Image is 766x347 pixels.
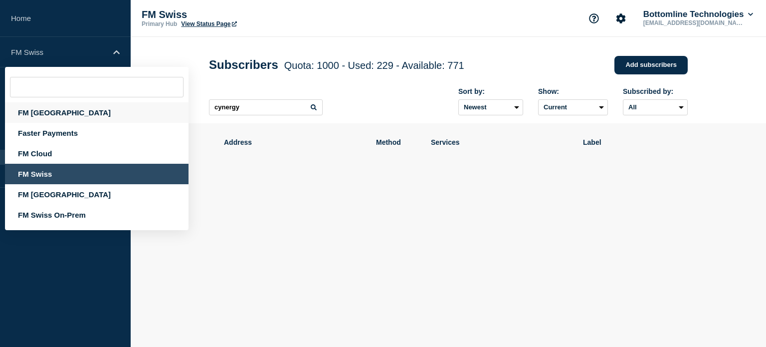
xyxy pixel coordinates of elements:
[224,138,361,146] span: Address
[209,58,464,72] h1: Subscribers
[641,9,755,19] button: Bottomline Technologies
[610,8,631,29] button: Account settings
[284,60,464,71] span: Quota: 1000 - Used: 229 - Available: 771
[458,87,523,95] div: Sort by:
[5,205,189,225] div: FM Swiss On-Prem
[583,138,673,146] span: Label
[5,164,189,184] div: FM Swiss
[11,48,107,56] p: FM Swiss
[641,19,745,26] p: [EMAIL_ADDRESS][DOMAIN_NAME]
[431,138,568,146] span: Services
[5,184,189,205] div: FM [GEOGRAPHIC_DATA]
[142,9,341,20] p: FM Swiss
[614,56,688,74] a: Add subscribers
[623,99,688,115] select: Subscribed by
[458,99,523,115] select: Sort by
[5,102,189,123] div: FM [GEOGRAPHIC_DATA]
[142,20,177,27] p: Primary Hub
[538,87,608,95] div: Show:
[181,20,236,27] a: View Status Page
[5,123,189,143] div: Faster Payments
[209,99,323,115] input: Search subscribers
[583,8,604,29] button: Support
[538,99,608,115] select: Deleted
[376,138,416,146] span: Method
[5,143,189,164] div: FM Cloud
[623,87,688,95] div: Subscribed by:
